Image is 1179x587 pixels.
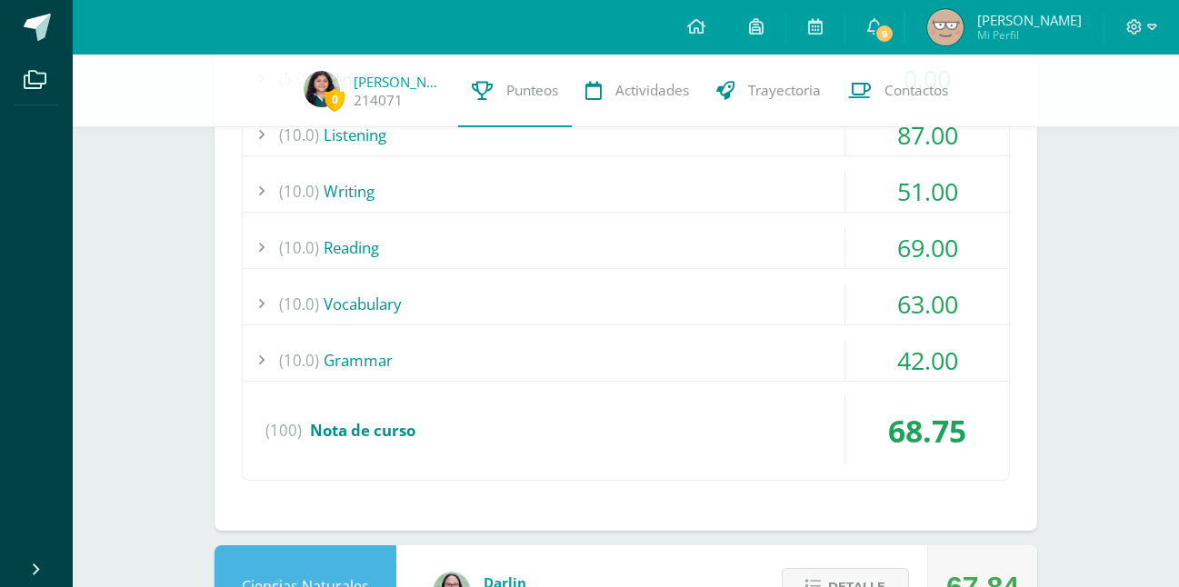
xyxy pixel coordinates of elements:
div: 87.00 [845,114,1009,155]
span: Trayectoria [748,81,821,100]
span: (10.0) [279,114,319,155]
div: Grammar [243,340,1009,381]
span: Mi Perfil [977,27,1082,43]
span: (10.0) [279,340,319,381]
a: [PERSON_NAME] [354,73,445,91]
div: Writing [243,171,1009,212]
div: 42.00 [845,340,1009,381]
img: aa7084795746b727990821b26a457577.png [304,71,340,107]
a: Actividades [572,55,703,127]
div: 69.00 [845,227,1009,268]
span: Punteos [506,81,558,100]
span: (10.0) [279,171,319,212]
a: 214071 [354,91,403,110]
span: (10.0) [279,227,319,268]
span: Actividades [615,81,689,100]
div: Listening [243,114,1009,155]
div: 63.00 [845,284,1009,324]
span: 0 [325,88,345,111]
span: (10.0) [279,284,319,324]
span: Contactos [884,81,948,100]
span: (100) [265,396,302,465]
div: Reading [243,227,1009,268]
span: 9 [874,24,894,44]
div: 68.75 [845,396,1009,465]
span: [PERSON_NAME] [977,11,1082,29]
div: 51.00 [845,171,1009,212]
a: Trayectoria [703,55,834,127]
div: Vocabulary [243,284,1009,324]
a: Punteos [458,55,572,127]
span: Nota de curso [310,420,415,441]
a: Contactos [834,55,962,127]
img: da0de1698857389b01b9913c08ee4643.png [927,9,964,45]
